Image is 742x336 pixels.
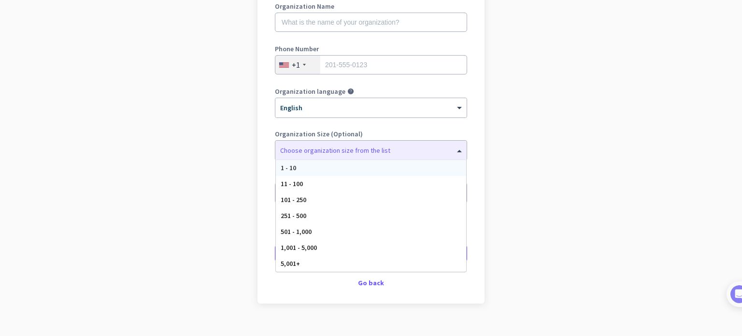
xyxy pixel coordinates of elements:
div: Options List [276,160,466,272]
span: 1 - 10 [281,163,296,172]
label: Organization Size (Optional) [275,131,467,137]
label: Phone Number [275,45,467,52]
div: Go back [275,279,467,286]
span: 1,001 - 5,000 [281,243,317,252]
label: Organization Time Zone [275,173,467,180]
input: 201-555-0123 [275,55,467,74]
button: Create Organization [275,245,467,262]
input: What is the name of your organization? [275,13,467,32]
span: 251 - 500 [281,211,306,220]
span: 11 - 100 [281,179,303,188]
label: Organization language [275,88,345,95]
label: Organization Name [275,3,467,10]
i: help [347,88,354,95]
span: 5,001+ [281,259,300,268]
span: 501 - 1,000 [281,227,312,236]
div: +1 [292,60,300,70]
span: 101 - 250 [281,195,306,204]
